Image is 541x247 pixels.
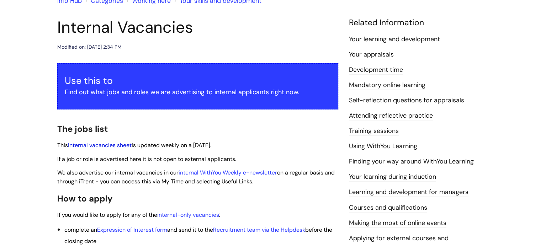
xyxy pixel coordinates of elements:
p: Find out what jobs and roles we are advertising to internal applicants right now. [65,86,331,98]
span: complete an [64,226,97,233]
a: Courses and qualifications [349,203,427,213]
div: Modified on: [DATE] 2:34 PM [57,43,122,52]
a: Mandatory online learning [349,81,425,90]
a: Learning and development for managers [349,188,468,197]
a: Development time [349,65,403,75]
a: Recruitment team via the Helpdesk [213,226,305,233]
span: If a job or role is advertised here it is not open to external applicants. [57,155,236,163]
a: Your appraisals [349,50,394,59]
a: internal WithYou Weekly e-newsletter [179,169,277,176]
a: Making the most of online events [349,219,446,228]
a: internal-only vacancies [157,211,219,219]
a: Your learning during induction [349,172,436,182]
a: Attending reflective practice [349,111,433,120]
h4: Related Information [349,18,484,28]
span: How to apply [57,193,113,204]
span: We also advertise our internal vacancies in our on a regular basis and through iTrent - you can a... [57,169,335,185]
span: If you would like to apply for any of the : [57,211,220,219]
a: Using WithYou Learning [349,142,417,151]
a: Your learning and development [349,35,440,44]
span: and send it to the before the c [64,226,332,245]
span: The jobs list [57,123,108,134]
a: internal vacancies sheet [68,141,132,149]
span: This is updated weekly on a [DATE]. [57,141,211,149]
a: Finding your way around WithYou Learning [349,157,474,166]
a: Self-reflection questions for appraisals [349,96,464,105]
span: losing date [68,237,96,245]
h1: Internal Vacancies [57,18,338,37]
a: Training sessions [349,127,399,136]
h3: Use this to [65,75,331,86]
a: Expression of Interest form [97,226,167,233]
